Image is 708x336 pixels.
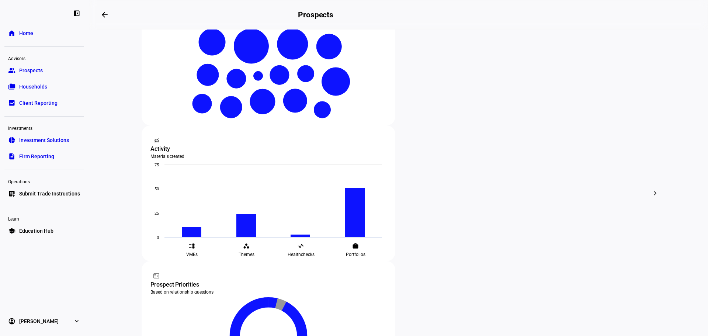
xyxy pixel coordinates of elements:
mat-icon: arrow_backwards [100,10,109,19]
div: Based on relationship questions [150,289,386,295]
a: folder_copyHouseholds [4,79,84,94]
div: Learn [4,213,84,224]
span: Healthchecks [288,252,315,257]
div: Materials created [150,153,386,159]
eth-mat-symbol: description [8,153,15,160]
a: bid_landscapeClient Reporting [4,96,84,110]
div: Advisors [4,53,84,63]
eth-mat-symbol: home [8,30,15,37]
span: VMEs [186,252,198,257]
eth-mat-symbol: pie_chart [8,136,15,144]
span: Education Hub [19,227,53,235]
eth-mat-symbol: school [8,227,15,235]
eth-mat-symbol: list_alt_add [8,190,15,197]
eth-mat-symbol: workspaces [243,243,250,249]
eth-mat-symbol: group [8,67,15,74]
div: Investments [4,122,84,133]
eth-mat-symbol: event_list [188,243,195,249]
div: Activity [150,145,386,153]
mat-icon: chevron_right [651,189,660,198]
a: groupProspects [4,63,84,78]
div: Prospect Priorities [150,280,386,289]
span: Investment Solutions [19,136,69,144]
a: descriptionFirm Reporting [4,149,84,164]
a: homeHome [4,26,84,41]
text: 75 [155,163,159,167]
eth-mat-symbol: left_panel_close [73,10,80,17]
span: Submit Trade Instructions [19,190,80,197]
span: Prospects [19,67,43,74]
span: Themes [239,252,254,257]
eth-mat-symbol: vital_signs [298,243,304,249]
mat-icon: fact_check [153,272,160,280]
text: 0 [157,235,159,240]
span: [PERSON_NAME] [19,318,59,325]
eth-mat-symbol: expand_more [73,318,80,325]
h2: Prospects [298,10,333,19]
span: Home [19,30,33,37]
a: pie_chartInvestment Solutions [4,133,84,148]
eth-mat-symbol: folder_copy [8,83,15,90]
eth-mat-symbol: work [352,243,359,249]
span: Client Reporting [19,99,58,107]
span: Firm Reporting [19,153,54,160]
span: Portfolios [346,252,365,257]
mat-icon: monitoring [153,136,160,144]
eth-mat-symbol: bid_landscape [8,99,15,107]
text: 25 [155,211,159,216]
span: Households [19,83,47,90]
eth-mat-symbol: account_circle [8,318,15,325]
text: 50 [155,187,159,191]
div: Operations [4,176,84,186]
